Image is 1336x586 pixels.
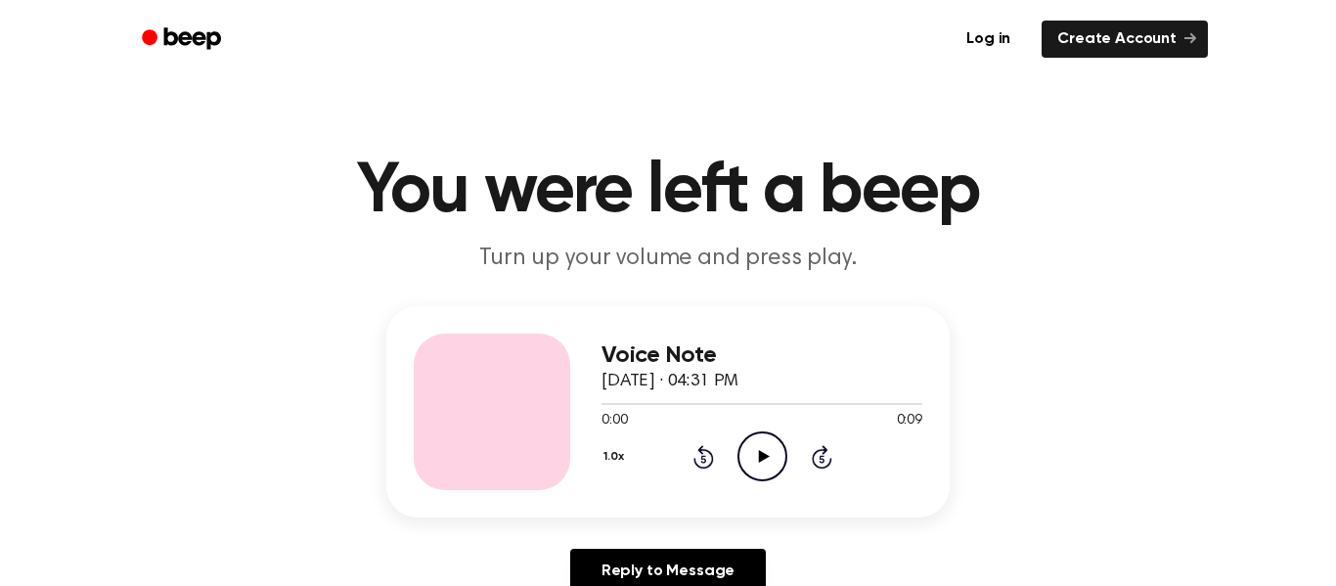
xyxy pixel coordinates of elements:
a: Beep [128,21,239,59]
a: Create Account [1042,21,1208,58]
span: 0:09 [897,411,922,431]
button: 1.0x [601,440,631,473]
h1: You were left a beep [167,157,1169,227]
a: Log in [947,17,1030,62]
p: Turn up your volume and press play. [292,243,1044,275]
h3: Voice Note [601,342,922,369]
span: 0:00 [601,411,627,431]
span: [DATE] · 04:31 PM [601,373,738,390]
